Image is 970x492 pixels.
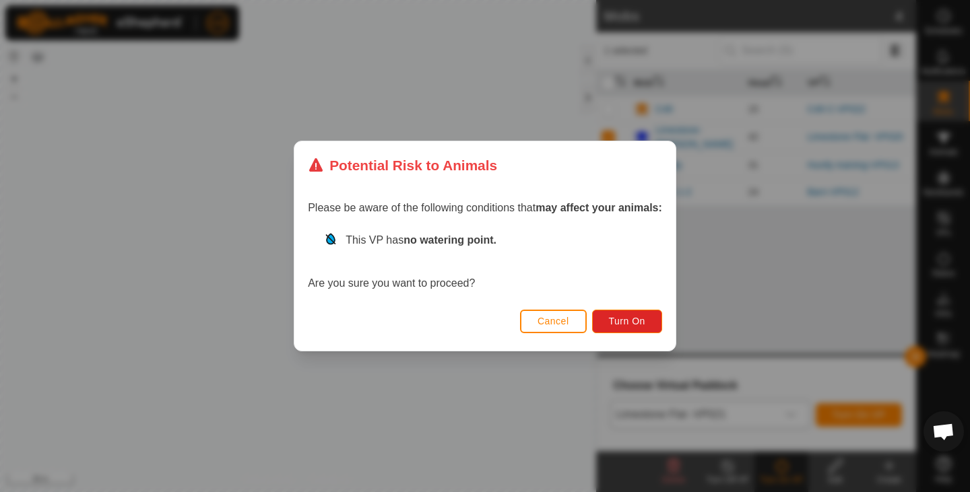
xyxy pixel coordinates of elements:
[308,232,662,291] div: Are you sure you want to proceed?
[346,234,496,246] span: This VP has
[609,316,645,326] span: Turn On
[538,316,569,326] span: Cancel
[308,202,662,213] span: Please be aware of the following conditions that
[592,310,662,333] button: Turn On
[403,234,496,246] strong: no watering point.
[308,155,497,176] div: Potential Risk to Animals
[536,202,662,213] strong: may affect your animals:
[924,411,964,452] div: Open chat
[520,310,587,333] button: Cancel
